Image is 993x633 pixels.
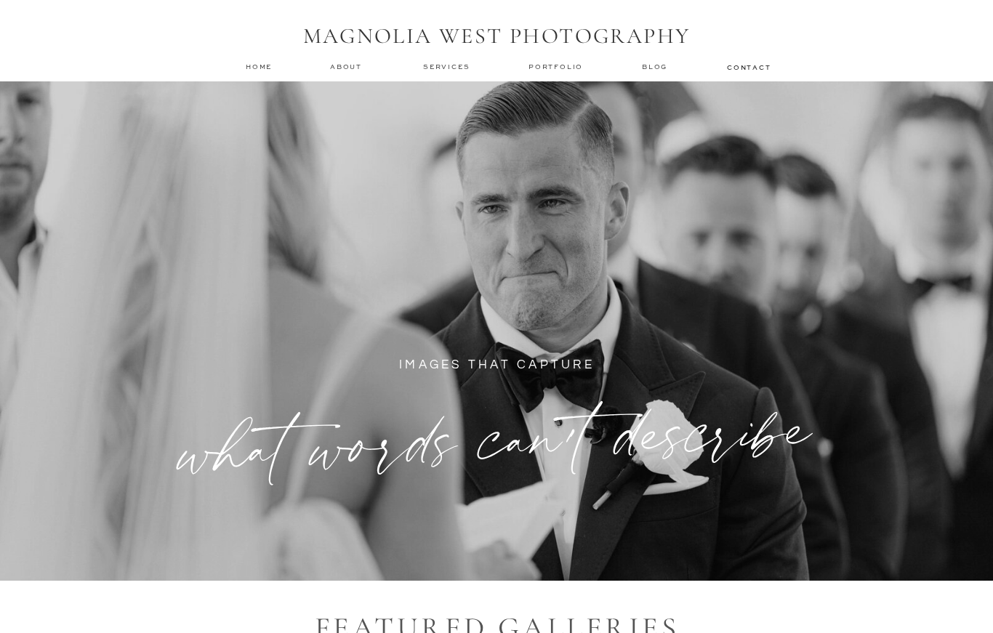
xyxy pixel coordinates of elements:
a: Blog [642,62,671,72]
a: contact [727,63,769,71]
h1: what words can't describe [162,387,832,484]
a: about [330,62,366,72]
p: IMAGES THAT CAPTURE [286,354,708,387]
a: home [246,62,273,71]
h1: MAGNOLIA WEST PHOTOGRAPHY [293,23,700,51]
a: Portfolio [528,62,586,72]
a: services [423,62,472,71]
